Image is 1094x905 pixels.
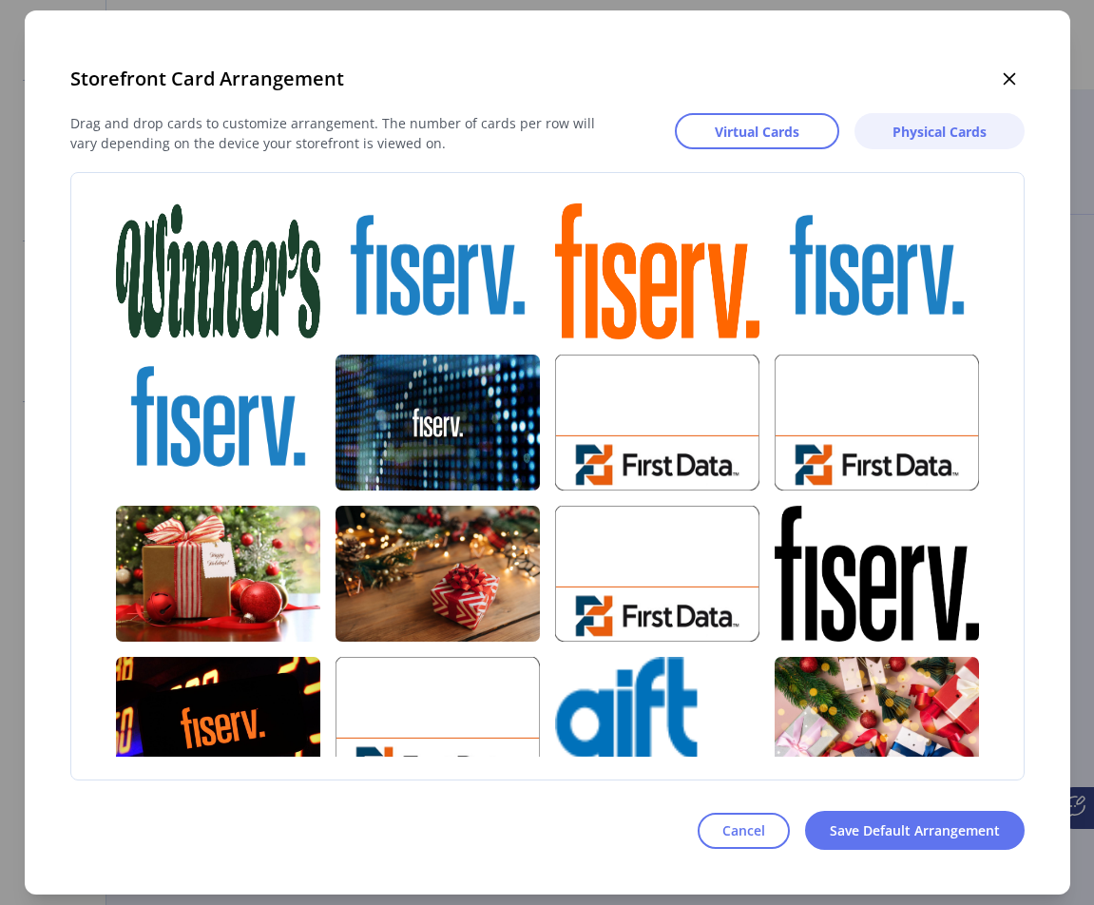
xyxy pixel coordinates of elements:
[775,203,979,339] img: https://tw-media-dev.wgiftcard.com/giftcard/private/638/thumbs/06176ec0-c7ed-4a51-852e-3cad6868f6...
[892,122,987,142] span: Physical Cards
[336,657,540,793] img: https://tw-media-dev.wgiftcard.com/giftcard/private/638/thumbs/cardart.png
[555,203,759,339] img: https://tw-media-dev.wgiftcard.com/giftcard/private/638/thumbs/b7f86b94-3182-49f7-b0a2-abb3e6a955...
[116,355,320,491] img: https://tw-media-dev.wgiftcard.com/giftcard/private/638/thumbs/019106a3-042c-44df-a43a-7f27ecbd82...
[116,657,320,793] img: https://tw-media-dev.wgiftcard.com/giftcard/private/638/thumbs/b6d33cee-c980-45ce-929d-e989910bce...
[775,506,979,642] img: https://tw-media-dev.wgiftcard.com/giftcard/private/638/thumbs/53a74bf3-c4f1-4bee-84ed-9ae087551d...
[775,355,979,491] img: https://tw-media-dev.wgiftcard.com/giftcard/private/638/thumbs/cardart.png
[854,113,1025,149] button: Physical Cards
[555,657,759,793] img: https://tw-media-dev.wgiftcard.com/giftcard/private/638/thumbs/591bffee-c9f2-46a8-8700-4a720cd73c...
[715,122,799,142] span: Virtual Cards
[555,506,759,642] img: https://tw-media-dev.wgiftcard.com/giftcard/private/638/thumbs/cardart.png
[336,355,540,491] img: https://tw-media-dev.wgiftcard.com/giftcard/private/638/thumbs/eb85be2a-faee-4fc0-8a96-10f2a9bfec...
[775,657,979,793] img: https://tw-media-dev.wgiftcard.com/giftcard/private/638/thumbs/c8403ba3-fbd6-4eba-a068-bb649ba140...
[116,506,320,642] img: https://tw-media-dev.wgiftcard.com/giftcard/private/638/thumbs/f7901422-fb9b-4dfc-91db-6693edc24b...
[116,203,320,339] img: https://tw-media-dev.wgiftcard.com/giftcard/private/638/thumbs/1003f2b6-b7b1-40e3-ba51-029f494b91...
[70,113,616,153] div: Drag and drop cards to customize arrangement. The number of cards per row will vary depending on ...
[698,813,790,849] button: Cancel
[830,820,1000,840] span: Save Default Arrangement
[675,113,839,149] button: Virtual Cards
[722,820,765,840] span: Cancel
[336,203,540,339] img: https://tw-media-dev.wgiftcard.com/giftcard/private/638/thumbs/f53ad31a-065f-47f9-9d9c-8c9b8d5993...
[70,65,344,93] span: Storefront Card Arrangement
[805,811,1025,850] button: Save Default Arrangement
[336,506,540,642] img: https://tw-media-dev.wgiftcard.com/giftcard/private/638/thumbs/b3e29b5a-1d1f-47e0-b3e2-ebe037a38c...
[555,355,759,491] img: https://tw-media-dev.wgiftcard.com/giftcard/private/638/thumbs/cardart.png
